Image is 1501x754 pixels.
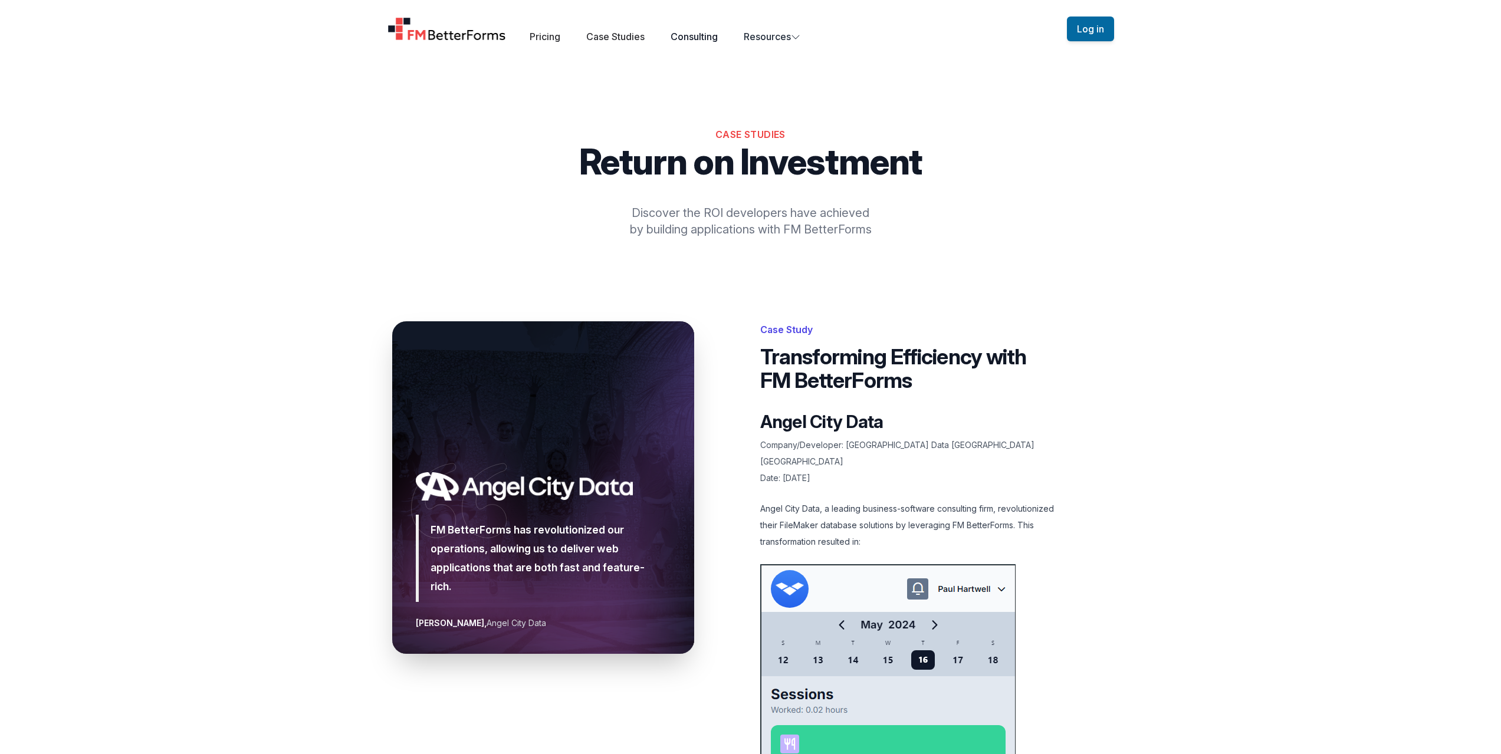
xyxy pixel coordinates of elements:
[416,616,671,630] figcaption: Angel City Data
[744,29,800,44] button: Resources
[387,17,507,41] a: Home
[760,321,1062,338] p: Case Study
[760,501,1062,550] p: Angel City Data, a leading business-software consulting firm, revolutionized their FileMaker data...
[581,205,921,238] p: Discover the ROI developers have achieved by building applications with FM BetterForms
[530,31,560,42] a: Pricing
[416,618,487,628] strong: [PERSON_NAME],
[373,14,1128,44] nav: Global
[392,127,1109,141] h2: Case Studies
[586,31,645,42] a: Case Studies
[392,144,1109,179] p: Return on Investment
[760,437,1062,486] p: Company/Developer: [GEOGRAPHIC_DATA] Data [GEOGRAPHIC_DATA] [GEOGRAPHIC_DATA] Date: [DATE]
[1067,17,1114,41] button: Log in
[431,521,659,596] p: FM BetterForms has revolutionized our operations, allowing us to deliver web applications that ar...
[760,411,1062,432] h2: Angel City Data
[671,31,718,42] a: Consulting
[760,345,1062,392] h1: Transforming Efficiency with FM BetterForms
